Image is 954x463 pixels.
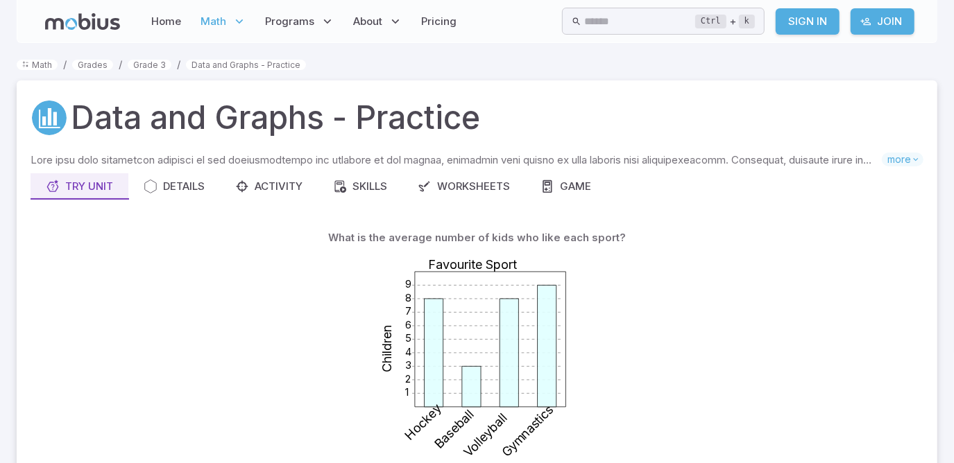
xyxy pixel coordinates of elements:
[404,372,410,385] text: 2
[404,277,411,290] text: 9
[328,230,626,245] p: What is the average number of kids who like each sport?
[540,179,591,194] div: Game
[431,407,475,451] text: Baseball
[404,331,411,344] text: 5
[17,57,937,72] nav: breadcrumb
[144,179,205,194] div: Details
[201,14,227,29] span: Math
[404,304,411,317] text: 7
[776,8,840,35] a: Sign In
[851,8,914,35] a: Join
[72,60,113,70] a: Grades
[418,6,461,37] a: Pricing
[404,385,408,399] text: 1
[695,13,755,30] div: +
[128,60,171,70] a: Grade 3
[71,94,480,141] h1: Data and Graphs - Practice
[460,411,509,460] text: Volleyball
[418,179,510,194] div: Worksheets
[739,15,755,28] kbd: k
[333,179,387,194] div: Skills
[404,345,411,358] text: 4
[402,401,444,444] text: Hockey
[31,152,882,168] p: Lore ipsu dolo sitametcon adipisci el sed doeiusmodtempo inc utlabore et dol magnaa, enimadmin ve...
[31,99,68,137] a: Data/Graphing
[404,358,411,372] text: 3
[695,15,726,28] kbd: Ctrl
[17,60,58,70] a: Math
[380,326,394,373] text: Children
[235,179,303,194] div: Activity
[427,257,516,272] text: Favourite Sport
[404,291,411,304] text: 8
[148,6,186,37] a: Home
[498,403,556,460] text: Gymnastics
[63,57,67,72] li: /
[186,60,306,70] a: Data and Graphs - Practice
[46,179,113,194] div: Try Unit
[404,318,411,331] text: 6
[177,57,180,72] li: /
[119,57,122,72] li: /
[266,14,315,29] span: Programs
[354,14,383,29] span: About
